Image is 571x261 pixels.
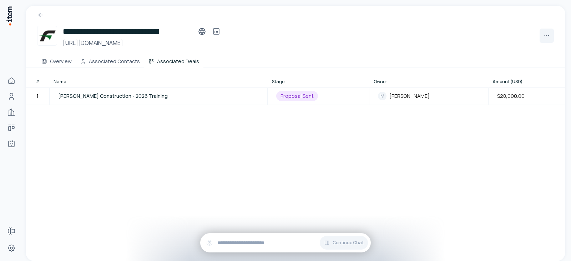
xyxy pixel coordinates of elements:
button: # [36,80,40,84]
button: Continue Chat [320,236,368,250]
a: Home [4,74,19,88]
a: Agents [4,136,19,151]
button: Name [54,80,72,84]
a: Settings [4,241,19,255]
h3: [URL][DOMAIN_NAME] [63,39,223,47]
img: Item Brain Logo [6,6,13,26]
button: Overview [37,53,76,67]
span: Continue Chat [333,240,364,246]
span: $28,000.00 [497,92,525,100]
img: Floyd Construction Corporation [37,26,57,46]
button: Amount (USD) [492,80,528,84]
span: [PERSON_NAME] Construction - 2026 Training [58,92,168,100]
a: deals [4,121,19,135]
button: Associated Contacts [76,53,144,67]
div: 1 [34,92,41,100]
span: [PERSON_NAME] [389,92,430,100]
button: Stage [272,80,290,84]
a: [PERSON_NAME] Construction - 2026 Training [58,92,259,100]
button: Associated Deals [144,53,203,67]
div: M [378,92,386,100]
div: Continue Chat [200,233,371,252]
a: Companies [4,105,19,119]
a: Forms [4,224,19,238]
div: Proposal Sent [276,91,318,101]
button: More actions [540,29,554,43]
button: Owner [374,80,393,84]
a: Contacts [4,89,19,104]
